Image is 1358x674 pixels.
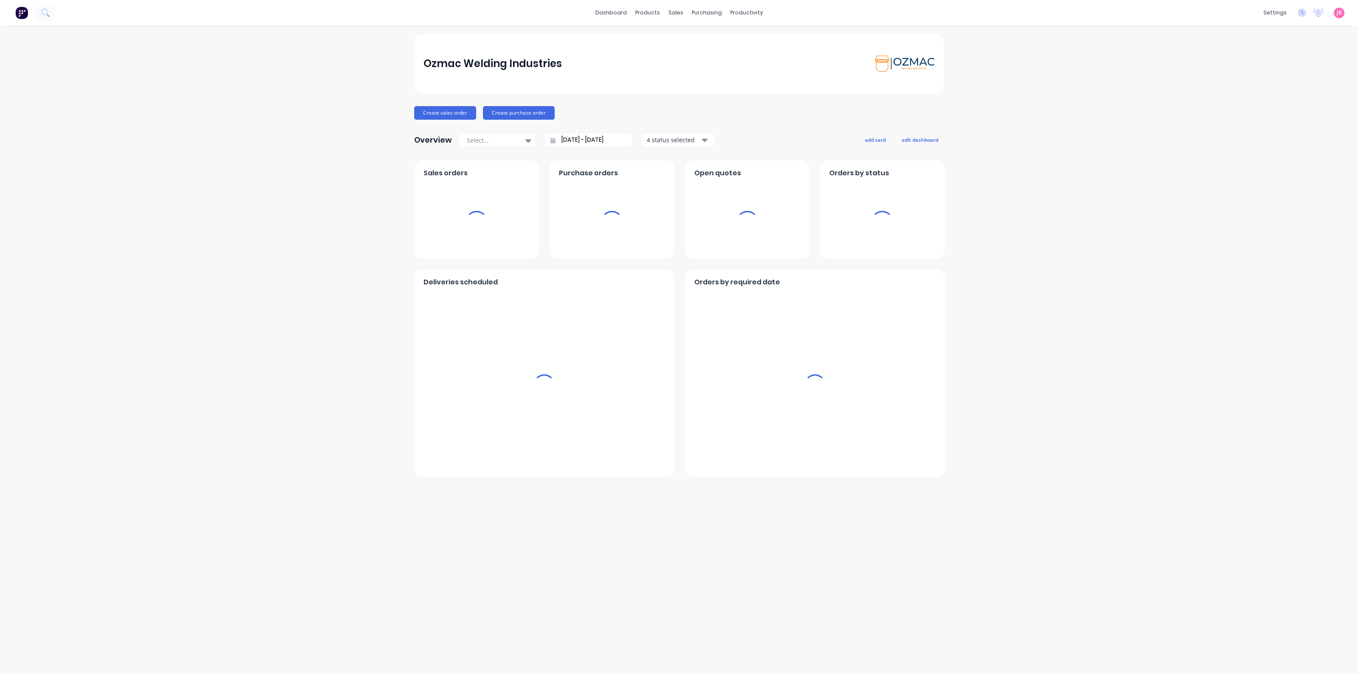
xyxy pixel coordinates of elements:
a: dashboard [591,6,631,19]
div: purchasing [687,6,726,19]
span: Open quotes [694,168,741,178]
span: Sales orders [424,168,468,178]
div: sales [664,6,687,19]
div: productivity [726,6,767,19]
button: 4 status selected [642,134,714,146]
img: Factory [15,6,28,19]
div: Ozmac Welding Industries [424,55,562,72]
span: Orders by required date [694,277,780,287]
img: Ozmac Welding Industries [875,56,934,72]
div: Overview [414,132,452,149]
button: Create purchase order [483,106,555,120]
button: add card [859,134,891,145]
div: settings [1259,6,1291,19]
span: Deliveries scheduled [424,277,498,287]
div: products [631,6,664,19]
button: Create sales order [414,106,476,120]
span: Purchase orders [559,168,618,178]
span: JB [1337,9,1342,17]
div: 4 status selected [647,135,700,144]
button: edit dashboard [896,134,944,145]
span: Orders by status [829,168,889,178]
